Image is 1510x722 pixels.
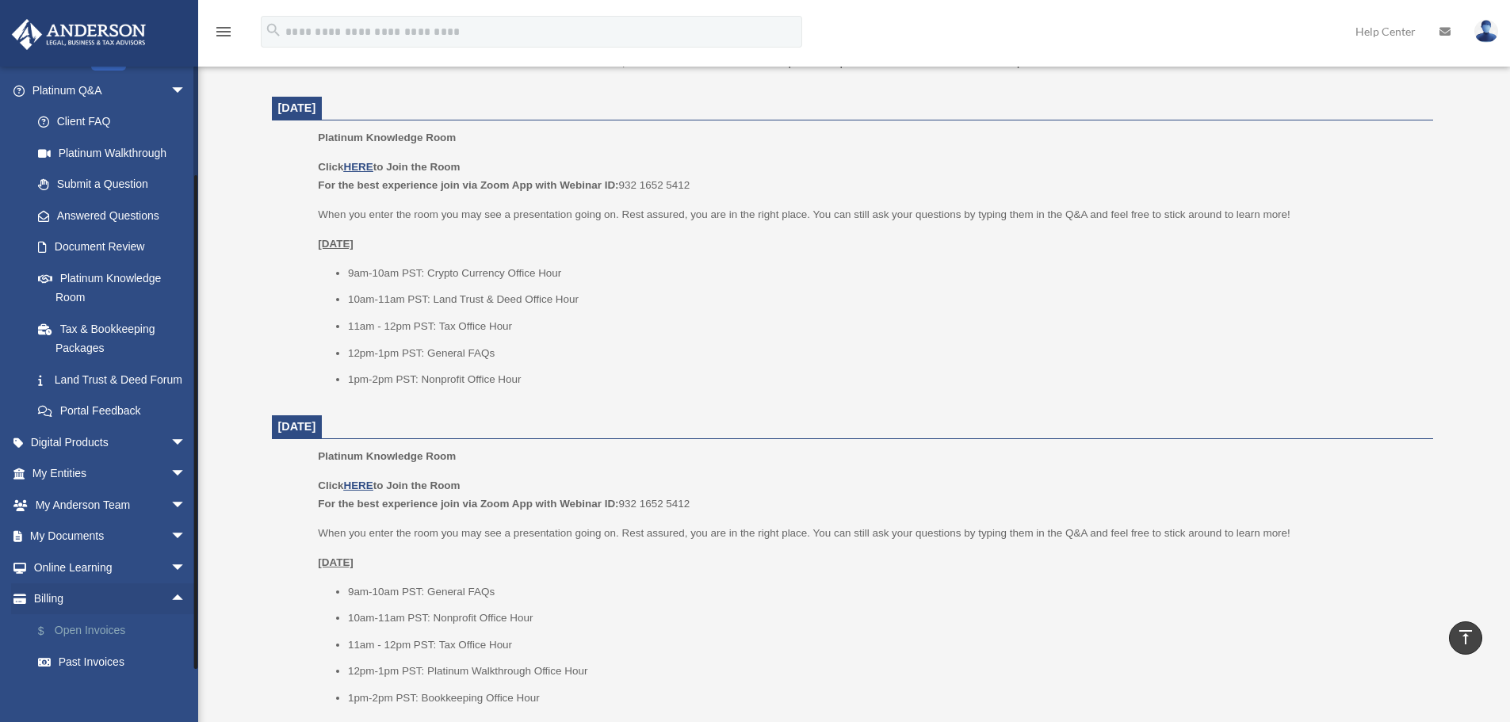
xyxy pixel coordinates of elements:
li: 1pm-2pm PST: Bookkeeping Office Hour [348,689,1422,708]
li: 12pm-1pm PST: Platinum Walkthrough Office Hour [348,662,1422,681]
a: vertical_align_top [1449,621,1482,655]
a: Submit a Question [22,169,210,201]
a: Online Learningarrow_drop_down [11,552,210,583]
a: Answered Questions [22,200,210,231]
span: [DATE] [278,420,316,433]
span: arrow_drop_down [170,552,202,584]
a: menu [214,28,233,41]
b: Click to Join the Room [318,479,460,491]
a: Platinum Knowledge Room [22,262,202,313]
a: Land Trust & Deed Forum [22,364,210,395]
a: My Documentsarrow_drop_down [11,521,210,552]
b: For the best experience join via Zoom App with Webinar ID: [318,179,618,191]
b: Click to Join the Room [318,161,460,173]
u: [DATE] [318,556,354,568]
u: [DATE] [318,238,354,250]
a: $Open Invoices [22,614,210,647]
li: 11am - 12pm PST: Tax Office Hour [348,636,1422,655]
span: $ [47,621,55,641]
li: 9am-10am PST: Crypto Currency Office Hour [348,264,1422,283]
span: arrow_drop_down [170,521,202,553]
a: Platinum Walkthrough [22,137,210,169]
a: Past Invoices [22,647,210,678]
li: 11am - 12pm PST: Tax Office Hour [348,317,1422,336]
p: 932 1652 5412 [318,158,1421,195]
img: User Pic [1474,20,1498,43]
a: Document Review [22,231,210,263]
a: Tax & Bookkeeping Packages [22,313,210,364]
a: Digital Productsarrow_drop_down [11,426,210,458]
span: arrow_drop_up [170,583,202,616]
span: Platinum Knowledge Room [318,132,456,143]
li: 10am-11am PST: Land Trust & Deed Office Hour [348,290,1422,309]
li: 12pm-1pm PST: General FAQs [348,344,1422,363]
li: 9am-10am PST: General FAQs [348,583,1422,602]
a: Billingarrow_drop_up [11,583,210,615]
li: 10am-11am PST: Nonprofit Office Hour [348,609,1422,628]
p: When you enter the room you may see a presentation going on. Rest assured, you are in the right p... [318,524,1421,543]
a: HERE [343,161,373,173]
p: When you enter the room you may see a presentation going on. Rest assured, you are in the right p... [318,205,1421,224]
a: HERE [343,479,373,491]
a: Portal Feedback [22,395,210,427]
a: My Entitiesarrow_drop_down [11,458,210,490]
a: Platinum Q&Aarrow_drop_down [11,74,210,106]
i: vertical_align_top [1456,628,1475,647]
span: arrow_drop_down [170,458,202,491]
a: My Anderson Teamarrow_drop_down [11,489,210,521]
i: menu [214,22,233,41]
li: 1pm-2pm PST: Nonprofit Office Hour [348,370,1422,389]
span: [DATE] [278,101,316,114]
p: 932 1652 5412 [318,476,1421,514]
span: Platinum Knowledge Room [318,450,456,462]
span: arrow_drop_down [170,426,202,459]
b: For the best experience join via Zoom App with Webinar ID: [318,498,618,510]
span: arrow_drop_down [170,74,202,107]
span: arrow_drop_down [170,489,202,521]
img: Anderson Advisors Platinum Portal [7,19,151,50]
a: Client FAQ [22,106,210,138]
i: search [265,21,282,39]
